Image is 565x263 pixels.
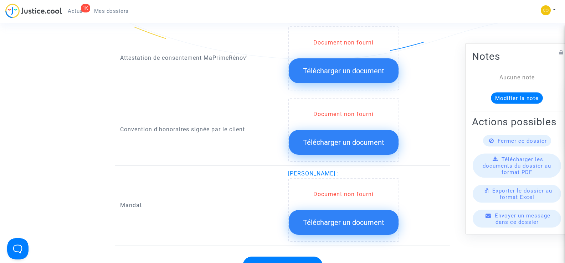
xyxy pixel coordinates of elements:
[120,201,277,210] p: Mandat
[289,38,399,47] div: Document non fourni
[289,210,399,235] button: Télécharger un document
[120,53,277,62] p: Attestation de consentement MaPrimeRénov'
[495,212,550,225] span: Envoyer un message dans ce dossier
[498,137,547,144] span: Fermer ce dossier
[289,130,399,155] button: Télécharger un document
[472,50,562,62] h2: Notes
[81,4,90,12] div: 1K
[5,4,62,18] img: jc-logo.svg
[62,6,88,16] a: 1KActus
[288,170,339,177] span: [PERSON_NAME] :
[7,238,29,259] iframe: Help Scout Beacon - Open
[94,8,129,14] span: Mes dossiers
[120,125,277,134] p: Convention d'honoraires signée par le client
[303,67,384,75] span: Télécharger un document
[541,5,551,15] img: 84a266a8493598cb3cce1313e02c3431
[289,190,399,199] div: Document non fourni
[88,6,134,16] a: Mes dossiers
[483,156,551,175] span: Télécharger les documents du dossier au format PDF
[492,187,552,200] span: Exporter le dossier au format Excel
[303,218,384,227] span: Télécharger un document
[472,115,562,128] h2: Actions possibles
[491,92,543,104] button: Modifier la note
[68,8,83,14] span: Actus
[483,73,551,81] div: Aucune note
[303,138,384,147] span: Télécharger un document
[289,58,399,83] button: Télécharger un document
[289,110,399,119] div: Document non fourni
